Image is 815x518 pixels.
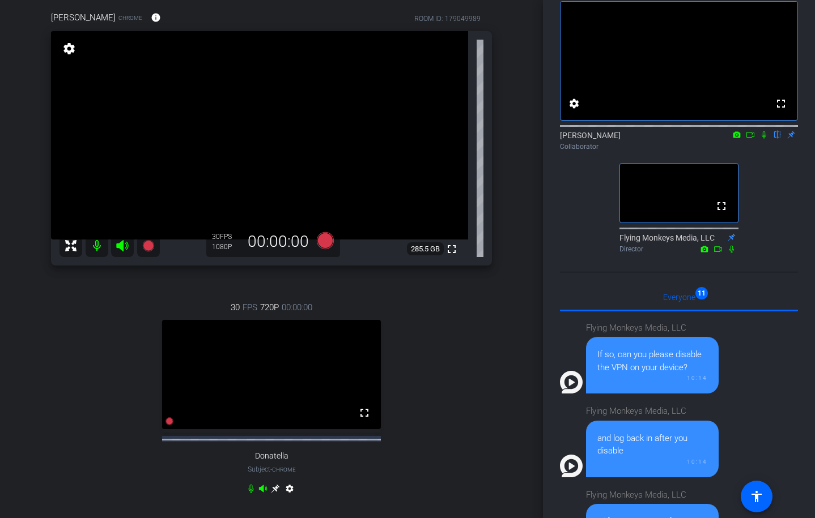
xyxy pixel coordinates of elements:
[586,322,719,335] div: Flying Monkeys Media, LLC
[260,301,279,314] span: 720P
[597,374,707,382] div: 10:14
[715,199,728,213] mat-icon: fullscreen
[414,14,481,24] div: ROOM ID: 179049989
[619,232,738,254] div: Flying Monkeys Media, LLC
[586,489,719,502] div: Flying Monkeys Media, LLC
[220,233,232,241] span: FPS
[243,301,257,314] span: FPS
[567,97,581,110] mat-icon: settings
[597,432,707,457] div: and log back in after you disable
[118,14,142,22] span: Chrome
[283,484,296,498] mat-icon: settings
[240,232,316,251] div: 00:00:00
[151,12,161,23] mat-icon: info
[248,464,296,474] span: Subject
[750,490,763,503] mat-icon: accessibility
[597,457,707,466] div: 10:14
[51,11,116,24] span: [PERSON_NAME]
[560,455,583,477] img: Profile
[560,130,798,152] div: [PERSON_NAME]
[560,371,583,393] img: Profile
[212,232,240,241] div: 30
[282,301,312,314] span: 00:00:00
[61,42,77,55] mat-icon: settings
[272,466,296,473] span: Chrome
[663,293,695,301] span: Everyone
[445,242,459,256] mat-icon: fullscreen
[560,142,798,152] div: Collaborator
[255,451,288,461] span: Donatella
[231,301,240,314] span: 30
[586,405,719,418] div: Flying Monkeys Media, LLC
[270,465,272,473] span: -
[358,406,371,419] mat-icon: fullscreen
[771,129,784,139] mat-icon: flip
[774,97,788,110] mat-icon: fullscreen
[619,244,738,254] div: Director
[212,242,240,251] div: 1080P
[407,242,444,256] span: 285.5 GB
[597,348,707,374] div: If so, can you please disable the VPN on your device?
